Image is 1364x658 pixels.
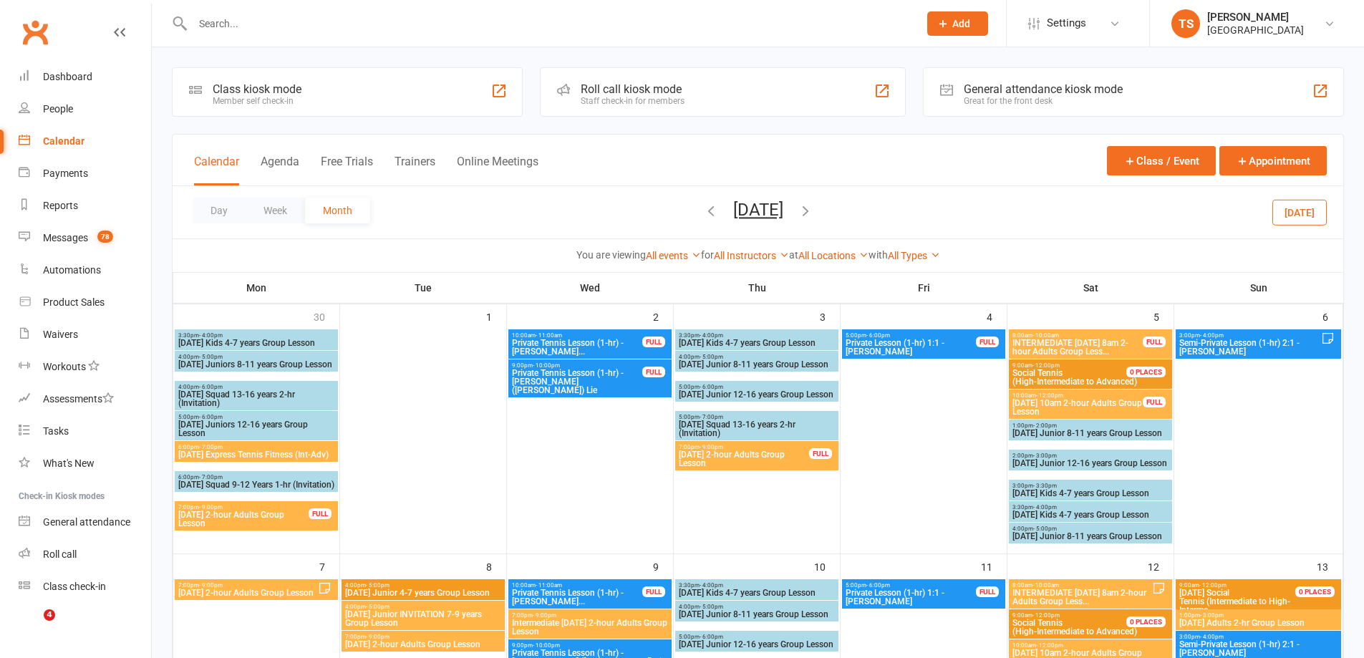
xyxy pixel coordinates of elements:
span: [DATE] Squad 9-12 Years 1-hr (Invitation) [178,480,335,489]
button: Online Meetings [457,155,538,185]
a: Class kiosk mode [19,571,151,603]
span: - 10:00pm [533,642,560,649]
span: 4:00pm [344,582,502,589]
div: 10 [814,554,840,578]
span: - 4:00pm [1200,634,1224,640]
span: 7:00pm [178,582,318,589]
span: INTERMEDIATE [DATE] 8am 2-hour Adults Group Less... [1012,589,1152,606]
span: - 9:00pm [199,504,223,511]
span: 10:00am [1012,392,1143,399]
span: - 5:00pm [199,354,223,360]
span: 4:00pm [678,604,836,610]
a: All Types [888,250,940,261]
div: FULL [642,586,665,597]
span: 10:00am [511,582,643,589]
span: (High-Intermediate to Advanced) [1012,619,1143,636]
span: [DATE] 2-hour Adults Group Lesson [178,511,309,528]
span: Private Lesson (1-hr) 1:1 - [PERSON_NAME] [845,339,977,356]
span: - 10:00am [1032,332,1059,339]
div: Product Sales [43,296,105,308]
div: Automations [43,264,101,276]
button: Add [927,11,988,36]
div: Assessments [43,393,114,405]
span: 6:00pm [178,444,335,450]
span: 5:00pm [678,384,836,390]
strong: You are viewing [576,249,646,261]
span: Tennis (Intermediate to High-Interme... [1179,589,1312,614]
a: Workouts [19,351,151,383]
button: Week [246,198,305,223]
span: Semi-Private Lesson (1-hr) 2:1 - [PERSON_NAME] [1179,640,1338,657]
span: - 9:00pm [700,444,723,450]
div: [PERSON_NAME] [1207,11,1304,24]
span: [DATE] Junior INVITATION 7-9 years Group Lesson [344,610,502,627]
span: - 6:00pm [199,384,223,390]
span: 8:00am [1012,332,1143,339]
div: 30 [314,304,339,328]
div: 8 [486,554,506,578]
th: Sun [1174,273,1343,303]
div: Roll call [43,548,77,560]
span: Social Tennis [1012,368,1063,378]
span: 4:00pm [1012,526,1169,532]
span: 78 [97,231,113,243]
div: FULL [1143,337,1166,347]
div: FULL [309,508,332,519]
span: - 9:00pm [533,612,556,619]
div: What's New [43,458,95,469]
div: General attendance [43,516,130,528]
span: [DATE] Junior 8-11 years Group Lesson [678,360,836,369]
span: 3:30pm [178,332,335,339]
button: Trainers [395,155,435,185]
div: 13 [1317,554,1343,578]
span: [DATE] Kids 4-7 years Group Lesson [1012,489,1169,498]
div: FULL [1143,397,1166,407]
span: 7:00pm [178,504,309,511]
a: Reports [19,190,151,222]
button: Agenda [261,155,299,185]
a: All events [646,250,701,261]
div: 5 [1153,304,1174,328]
span: 9:00am [1179,582,1312,589]
span: [DATE] Junior 12-16 years Group Lesson [678,640,836,649]
span: - 6:00pm [700,384,723,390]
th: Sat [1007,273,1174,303]
button: Day [193,198,246,223]
div: General attendance kiosk mode [964,82,1123,96]
span: [DATE] Kids 4-7 years Group Lesson [678,589,836,597]
div: FULL [809,448,832,459]
span: - 10:00pm [533,362,560,369]
span: 1:00pm [1012,422,1169,429]
span: [DATE] Junior 8-11 years Group Lesson [1012,429,1169,437]
strong: at [789,249,798,261]
span: Settings [1047,7,1086,39]
div: 9 [653,554,673,578]
span: - 6:00pm [199,414,223,420]
div: 2 [653,304,673,328]
span: - 5:00pm [1033,526,1057,532]
div: Payments [43,168,88,179]
span: - 3:30pm [1033,483,1057,489]
div: Member self check-in [213,96,301,106]
span: INTERMEDIATE [DATE] 8am 2-hour Adults Group Less... [1012,339,1143,356]
span: Private Tennis Lesson (1-hr) - [PERSON_NAME]... [511,589,643,606]
div: 7 [319,554,339,578]
a: Calendar [19,125,151,158]
div: 1 [486,304,506,328]
span: - 3:00pm [1200,612,1224,619]
span: [DATE] Junior 8-11 years Group Lesson [678,610,836,619]
div: TS [1171,9,1200,38]
span: - 6:00pm [700,634,723,640]
a: What's New [19,447,151,480]
span: 4:00pm [678,354,836,360]
span: [DATE] Junior 12-16 years Group Lesson [678,390,836,399]
button: Free Trials [321,155,373,185]
div: Calendar [43,135,84,147]
span: [DATE] Squad 13-16 years 2-hr (Invitation) [178,390,335,407]
span: 5:00pm [678,414,836,420]
span: - 7:00pm [700,414,723,420]
span: [DATE] Social [1179,588,1229,598]
span: 3:30pm [678,332,836,339]
span: [DATE] Junior 8-11 years Group Lesson [1012,532,1169,541]
div: Workouts [43,361,86,372]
